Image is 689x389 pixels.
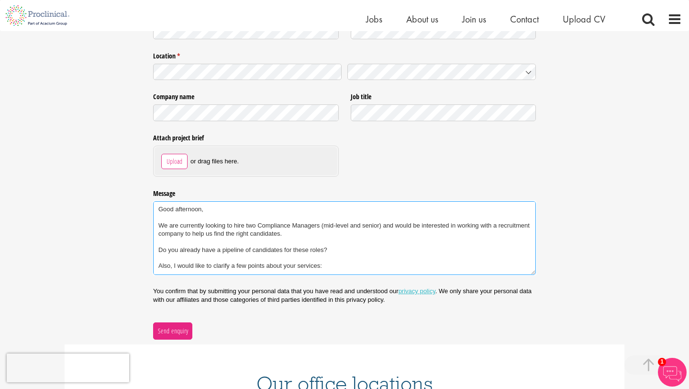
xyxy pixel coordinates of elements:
label: Message [153,186,536,198]
a: Jobs [366,13,382,25]
a: Upload CV [563,13,605,25]
label: Company name [153,89,339,102]
iframe: reCAPTCHA [7,354,129,382]
span: Send enquiry [157,326,189,336]
a: About us [406,13,438,25]
input: Country [347,64,536,80]
a: privacy policy [399,287,435,295]
label: Job title [351,89,536,102]
span: Upload [166,156,183,167]
button: Upload [161,154,188,169]
a: Join us [462,13,486,25]
span: 1 [658,358,666,366]
legend: Location [153,48,536,61]
span: or drag files here. [190,157,239,166]
label: Attach project brief [153,130,339,143]
input: State / Province / Region [153,64,342,80]
img: Chatbot [658,358,687,387]
button: Send enquiry [153,322,192,340]
p: You confirm that by submitting your personal data that you have read and understood our . We only... [153,287,536,304]
a: Contact [510,13,539,25]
